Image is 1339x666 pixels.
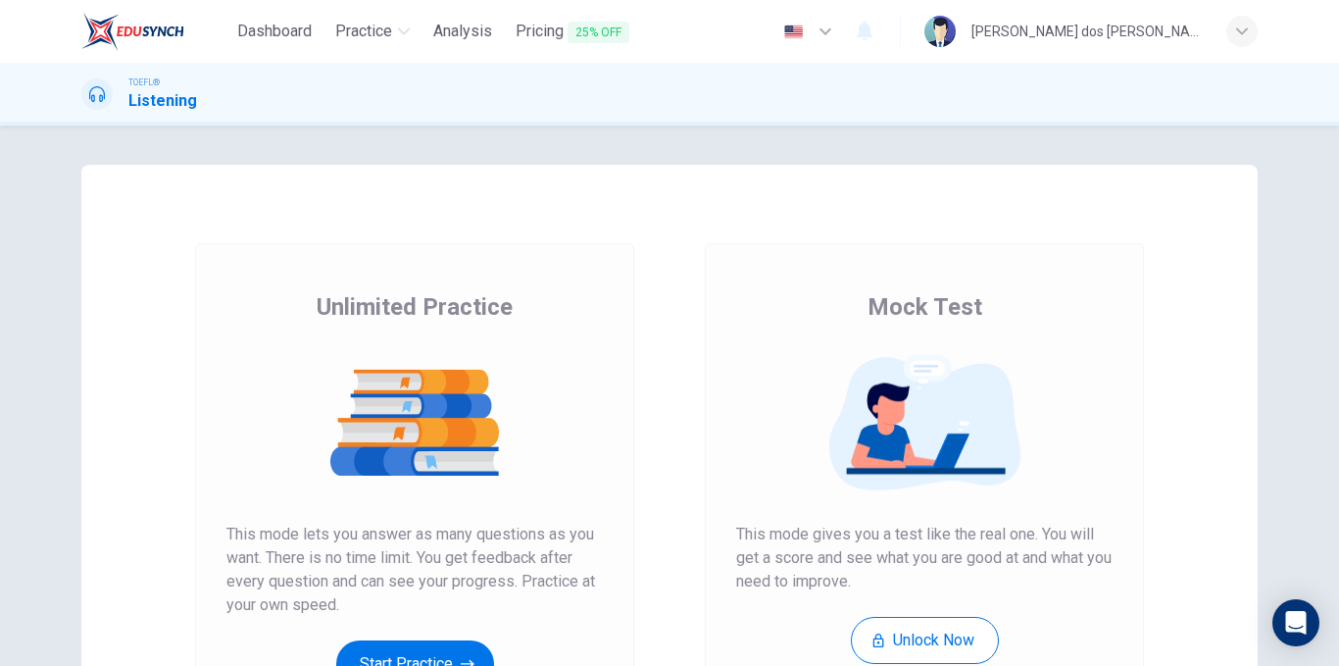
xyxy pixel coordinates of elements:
[433,20,492,43] span: Analysis
[425,14,500,50] a: Analysis
[508,14,637,50] button: Pricing25% OFF
[128,76,160,89] span: TOEFL®
[568,22,629,43] span: 25% OFF
[229,14,320,50] a: Dashboard
[335,20,392,43] span: Practice
[229,14,320,49] button: Dashboard
[516,20,629,44] span: Pricing
[971,20,1203,43] div: [PERSON_NAME] dos [PERSON_NAME]
[924,16,956,47] img: Profile picture
[1272,599,1319,646] div: Open Intercom Messenger
[781,25,806,39] img: en
[237,20,312,43] span: Dashboard
[425,14,500,49] button: Analysis
[128,89,197,113] h1: Listening
[851,617,999,664] button: Unlock Now
[226,523,603,617] span: This mode lets you answer as many questions as you want. There is no time limit. You get feedback...
[868,291,982,323] span: Mock Test
[81,12,184,51] img: EduSynch logo
[327,14,418,49] button: Practice
[81,12,229,51] a: EduSynch logo
[736,523,1113,593] span: This mode gives you a test like the real one. You will get a score and see what you are good at a...
[317,291,513,323] span: Unlimited Practice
